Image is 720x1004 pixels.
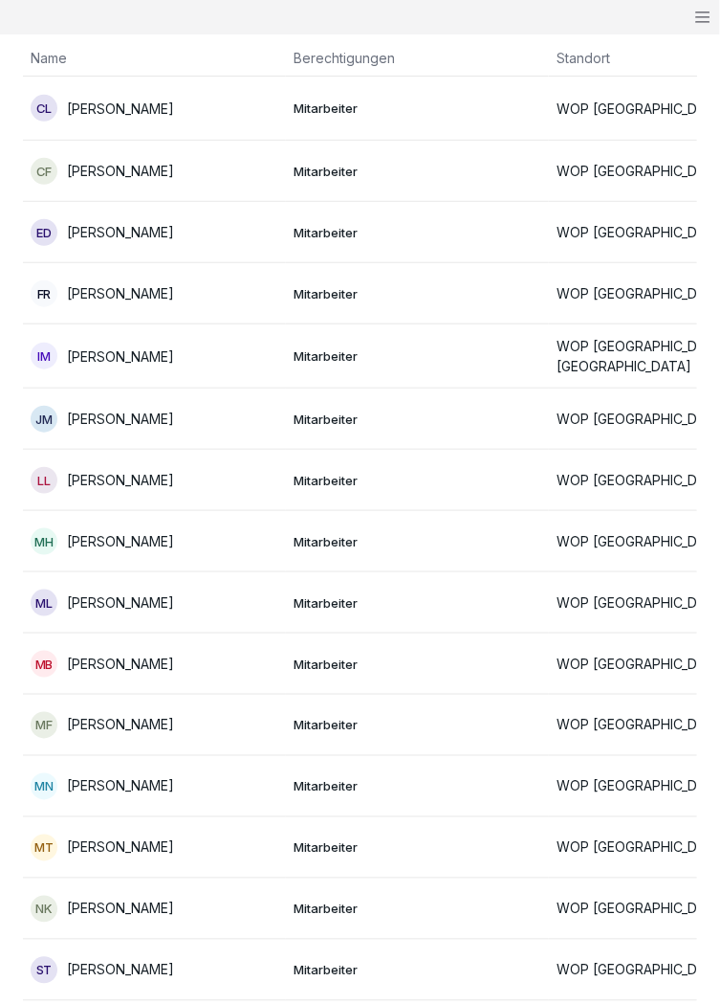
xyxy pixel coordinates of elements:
p: Mitarbeiter [294,594,541,612]
div: ML [31,590,57,616]
p: Mitarbeiter [294,839,541,857]
div: ED [31,219,57,246]
p: Mitarbeiter [294,100,541,117]
p: Mitarbeiter [294,163,541,180]
p: [PERSON_NAME] [67,592,174,613]
div: CF [31,158,57,185]
div: IM [31,343,57,369]
div: ST [31,957,57,984]
div: MB [31,651,57,678]
p: [PERSON_NAME] [67,715,174,735]
p: [PERSON_NAME] [67,899,174,919]
p: [PERSON_NAME] [67,409,174,429]
p: Mitarbeiter [294,472,541,489]
p: Mitarbeiter [294,347,541,365]
p: [PERSON_NAME] [67,960,174,980]
p: Mitarbeiter [294,717,541,734]
div: MH [31,528,57,555]
p: [PERSON_NAME] [67,222,174,242]
div: MN [31,773,57,800]
div: NK [31,896,57,923]
p: Mitarbeiter [294,962,541,979]
p: Mitarbeiter [294,411,541,428]
p: [PERSON_NAME] [67,531,174,551]
p: [PERSON_NAME] [67,654,174,674]
p: [PERSON_NAME] [67,161,174,181]
div: JM [31,406,57,433]
p: [PERSON_NAME] [67,837,174,858]
div: CL [31,95,57,122]
div: MF [31,712,57,739]
p: Mitarbeiter [294,224,541,241]
th: Berechtigungen [286,40,549,77]
p: [PERSON_NAME] [67,776,174,796]
p: Mitarbeiter [294,656,541,673]
p: Mitarbeiter [294,901,541,918]
p: Mitarbeiter [294,285,541,302]
div: MT [31,835,57,861]
div: FR [31,280,57,307]
th: Name [23,40,286,77]
p: [PERSON_NAME] [67,99,174,119]
p: [PERSON_NAME] [67,470,174,490]
p: Mitarbeiter [294,778,541,795]
div: LL [31,467,57,494]
p: Mitarbeiter [294,533,541,550]
p: [PERSON_NAME] [67,346,174,367]
p: [PERSON_NAME] [67,283,174,303]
